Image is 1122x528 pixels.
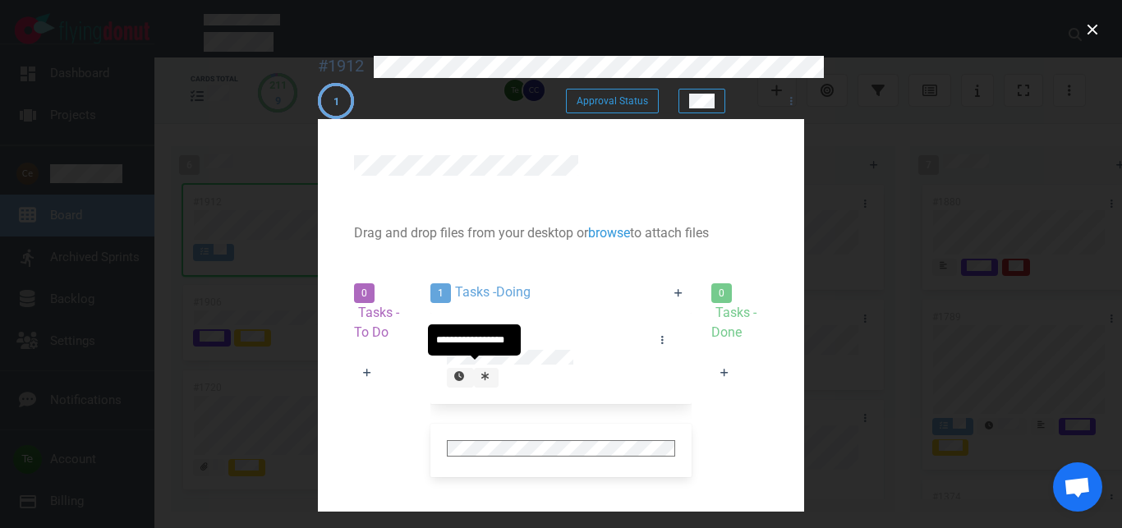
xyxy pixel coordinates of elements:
span: 0 [354,283,375,303]
a: browse [588,225,630,241]
button: Approval Status [566,89,659,113]
span: 1 [430,283,451,303]
span: Tasks - Doing [455,284,531,300]
button: close [1079,16,1106,43]
div: Chat abierto [1053,462,1102,512]
span: Tasks - To Do [354,305,399,340]
span: Drag and drop files from your desktop or [354,225,588,241]
span: 0 [711,283,732,303]
span: Tasks - Done [711,305,756,340]
span: to attach files [630,225,709,241]
div: #1912 [318,56,364,76]
div: 1 [333,94,339,109]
